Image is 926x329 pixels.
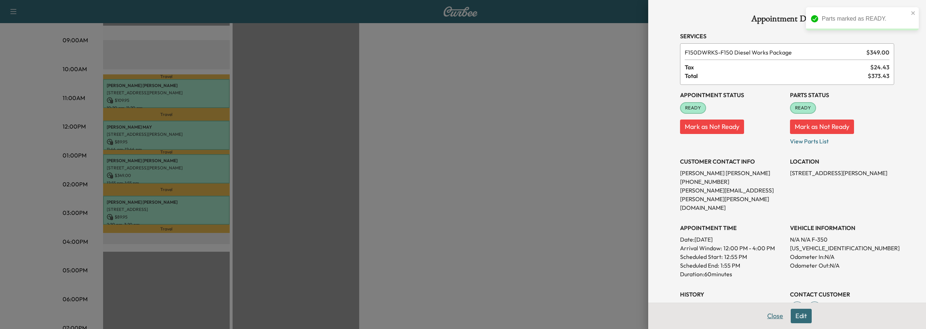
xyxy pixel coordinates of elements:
[680,177,784,186] p: [PHONE_NUMBER]
[680,244,784,252] p: Arrival Window:
[680,261,719,270] p: Scheduled End:
[681,104,705,112] span: READY
[763,309,788,323] button: Close
[791,104,815,112] span: READY
[680,290,784,299] h3: History
[680,224,784,232] h3: APPOINTMENT TIME
[680,270,784,278] p: Duration: 60 minutes
[680,252,723,261] p: Scheduled Start:
[680,235,784,244] p: Date: [DATE]
[685,63,870,72] span: Tax
[721,261,740,270] p: 1:55 PM
[911,10,916,16] button: close
[790,261,894,270] p: Odometer Out: N/A
[866,48,889,57] span: $ 349.00
[790,244,894,252] p: [US_VEHICLE_IDENTIFICATION_NUMBER]
[790,134,894,146] p: View Parts List
[680,186,784,212] p: [PERSON_NAME][EMAIL_ADDRESS][PERSON_NAME][PERSON_NAME][DOMAIN_NAME]
[680,302,784,310] p: Created By : [PERSON_NAME]
[680,91,784,99] h3: Appointment Status
[822,14,909,23] div: Parts marked as READY.
[790,91,894,99] h3: Parts Status
[790,235,894,244] p: N/A N/A F-350
[790,169,894,177] p: [STREET_ADDRESS][PERSON_NAME]
[870,63,889,72] span: $ 24.43
[680,120,744,134] button: Mark as Not Ready
[680,157,784,166] h3: CUSTOMER CONTACT INFO
[680,169,784,177] p: [PERSON_NAME] [PERSON_NAME]
[790,290,894,299] h3: CONTACT CUSTOMER
[791,309,812,323] button: Edit
[790,224,894,232] h3: VEHICLE INFORMATION
[680,14,894,26] h1: Appointment Details
[790,120,854,134] button: Mark as Not Ready
[685,72,868,80] span: Total
[724,252,747,261] p: 12:55 PM
[680,32,894,40] h3: Services
[790,157,894,166] h3: LOCATION
[868,72,889,80] span: $ 373.43
[790,252,894,261] p: Odometer In: N/A
[723,244,775,252] span: 12:00 PM - 4:00 PM
[685,48,863,57] span: F150 Diesel Works Package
